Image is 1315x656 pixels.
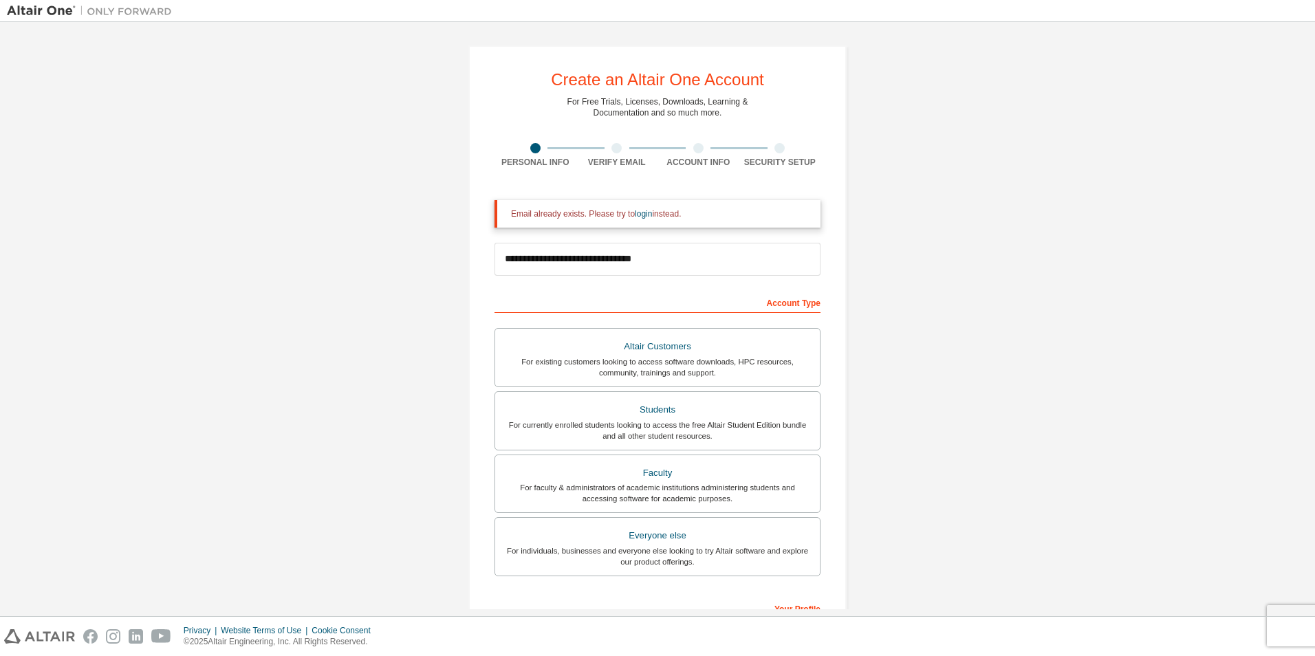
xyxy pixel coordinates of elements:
[221,625,312,636] div: Website Terms of Use
[312,625,378,636] div: Cookie Consent
[739,157,821,168] div: Security Setup
[495,157,576,168] div: Personal Info
[576,157,658,168] div: Verify Email
[567,96,748,118] div: For Free Trials, Licenses, Downloads, Learning & Documentation and so much more.
[151,629,171,644] img: youtube.svg
[495,291,820,313] div: Account Type
[503,526,812,545] div: Everyone else
[184,636,379,648] p: © 2025 Altair Engineering, Inc. All Rights Reserved.
[503,419,812,441] div: For currently enrolled students looking to access the free Altair Student Edition bundle and all ...
[129,629,143,644] img: linkedin.svg
[184,625,221,636] div: Privacy
[495,597,820,619] div: Your Profile
[503,482,812,504] div: For faculty & administrators of academic institutions administering students and accessing softwa...
[503,356,812,378] div: For existing customers looking to access software downloads, HPC resources, community, trainings ...
[511,208,809,219] div: Email already exists. Please try to instead.
[503,400,812,419] div: Students
[657,157,739,168] div: Account Info
[551,72,764,88] div: Create an Altair One Account
[503,463,812,483] div: Faculty
[106,629,120,644] img: instagram.svg
[635,209,652,219] a: login
[503,337,812,356] div: Altair Customers
[4,629,75,644] img: altair_logo.svg
[503,545,812,567] div: For individuals, businesses and everyone else looking to try Altair software and explore our prod...
[83,629,98,644] img: facebook.svg
[7,4,179,18] img: Altair One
